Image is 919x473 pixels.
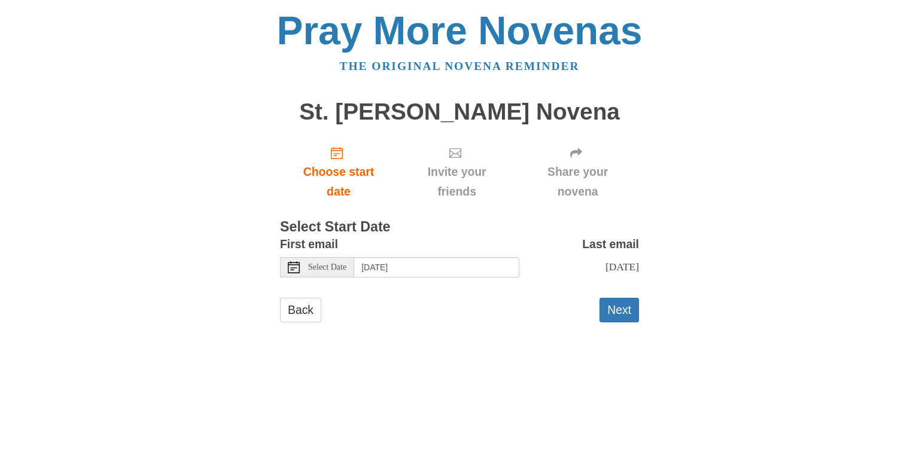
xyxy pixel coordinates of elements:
span: [DATE] [605,261,639,273]
span: Choose start date [292,162,385,202]
h1: St. [PERSON_NAME] Novena [280,99,639,125]
div: Click "Next" to confirm your start date first. [397,136,516,207]
span: Select Date [308,263,346,271]
a: Choose start date [280,136,397,207]
label: First email [280,234,338,254]
button: Next [600,298,639,322]
a: Back [280,298,321,322]
a: The original novena reminder [340,60,580,72]
span: Invite your friends [409,162,504,202]
label: Last email [582,234,639,254]
span: Share your novena [528,162,627,202]
a: Pray More Novenas [277,8,643,53]
h3: Select Start Date [280,219,639,235]
div: Click "Next" to confirm your start date first. [516,136,639,207]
